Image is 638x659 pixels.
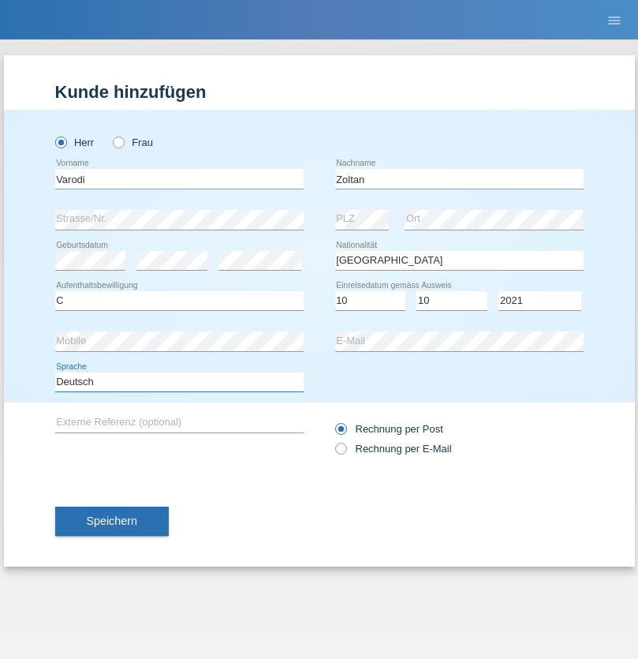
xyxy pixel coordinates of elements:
[335,423,345,443] input: Rechnung per Post
[55,137,95,148] label: Herr
[87,515,137,527] span: Speichern
[55,507,169,537] button: Speichern
[599,15,630,24] a: menu
[335,443,345,462] input: Rechnung per E-Mail
[335,443,452,455] label: Rechnung per E-Mail
[55,137,65,147] input: Herr
[606,13,622,28] i: menu
[55,82,584,102] h1: Kunde hinzufügen
[113,137,153,148] label: Frau
[113,137,123,147] input: Frau
[335,423,443,435] label: Rechnung per Post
